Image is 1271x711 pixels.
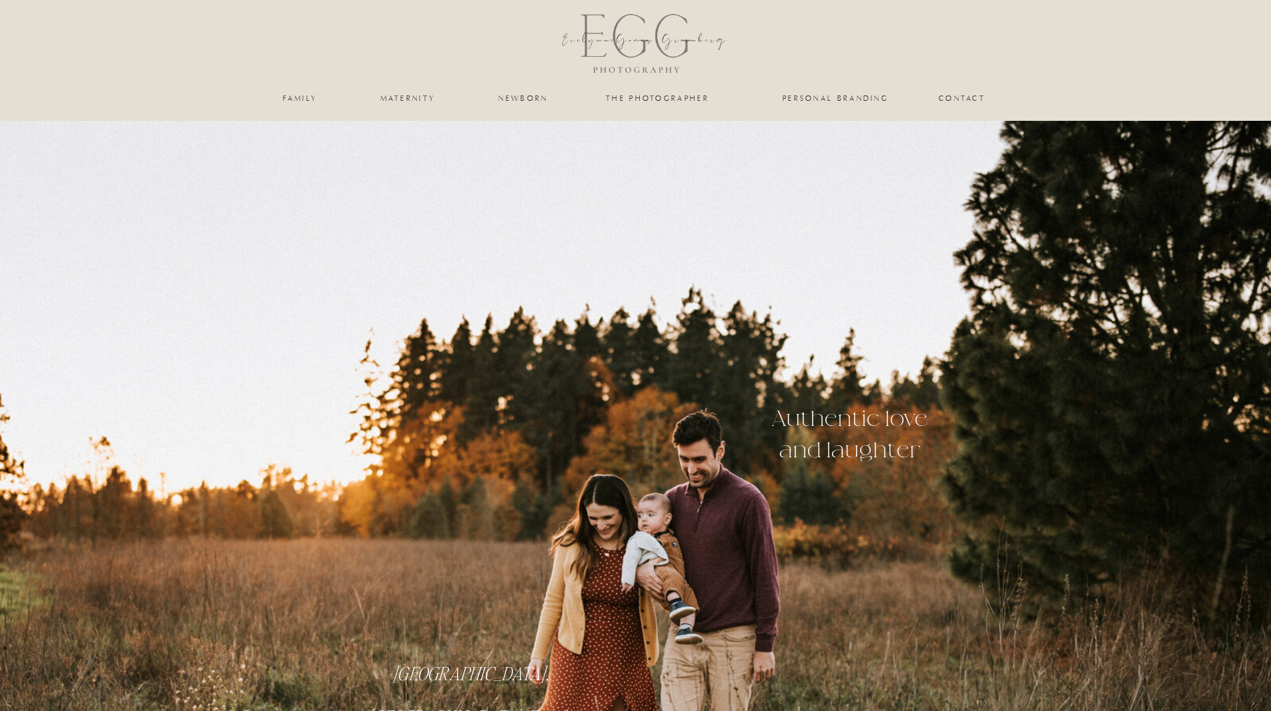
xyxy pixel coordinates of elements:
[781,94,891,102] a: personal branding
[344,652,601,689] h1: [GEOGRAPHIC_DATA], [GEOGRAPHIC_DATA] Family Photographer
[380,94,435,102] a: maternity
[591,94,725,102] a: the photographer
[496,94,551,102] a: newborn
[939,94,986,102] a: Contact
[751,403,949,477] h2: Authentic love and laughter
[274,94,328,102] a: family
